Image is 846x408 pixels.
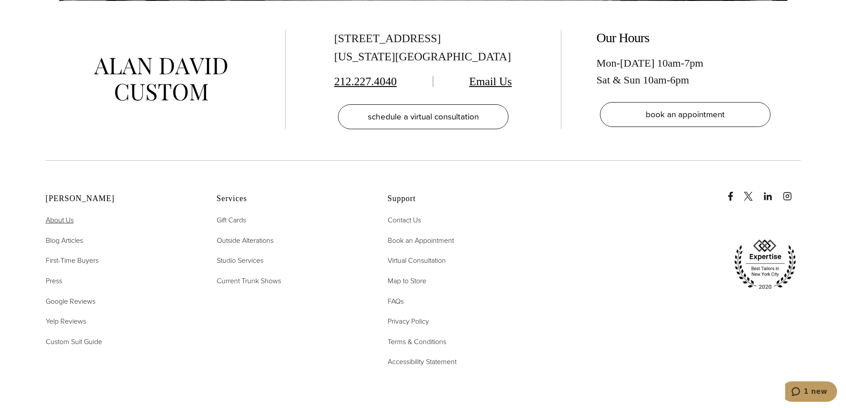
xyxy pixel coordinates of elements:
nav: Alan David Footer Nav [46,214,195,347]
a: Virtual Consultation [388,255,446,266]
img: alan david custom [94,58,227,101]
h2: Support [388,194,536,204]
div: Mon-[DATE] 10am-7pm Sat & Sun 10am-6pm [596,55,774,89]
a: Facebook [726,183,742,201]
span: Google Reviews [46,296,95,306]
span: Map to Store [388,276,426,286]
a: 212.227.4040 [334,75,397,88]
a: Yelp Reviews [46,316,86,327]
a: Gift Cards [217,214,246,226]
a: Studio Services [217,255,263,266]
span: FAQs [388,296,404,306]
a: Custom Suit Guide [46,336,102,348]
span: About Us [46,215,74,225]
div: [STREET_ADDRESS] [US_STATE][GEOGRAPHIC_DATA] [334,30,512,66]
iframe: Opens a widget where you can chat to one of our agents [785,381,837,404]
a: Blog Articles [46,235,83,246]
a: Privacy Policy [388,316,429,327]
span: Current Trunk Shows [217,276,281,286]
a: Terms & Conditions [388,336,446,348]
span: Studio Services [217,255,263,265]
a: Press [46,275,62,287]
h2: Our Hours [596,30,774,46]
span: Accessibility Statement [388,357,457,367]
span: book an appointment [646,108,725,121]
span: Terms & Conditions [388,337,446,347]
h2: [PERSON_NAME] [46,194,195,204]
a: x/twitter [744,183,762,201]
span: Custom Suit Guide [46,337,102,347]
nav: Support Footer Nav [388,214,536,368]
a: Contact Us [388,214,421,226]
img: expertise, best tailors in new york city 2020 [730,236,801,293]
a: Email Us [469,75,512,88]
span: Contact Us [388,215,421,225]
span: Privacy Policy [388,316,429,326]
a: Google Reviews [46,296,95,307]
nav: Services Footer Nav [217,214,365,286]
span: First-Time Buyers [46,255,99,265]
a: Current Trunk Shows [217,275,281,287]
a: schedule a virtual consultation [338,104,508,129]
a: instagram [783,183,801,201]
span: Yelp Reviews [46,316,86,326]
a: book an appointment [600,102,771,127]
span: Press [46,276,62,286]
a: Accessibility Statement [388,356,457,368]
a: FAQs [388,296,404,307]
a: First-Time Buyers [46,255,99,266]
span: Gift Cards [217,215,246,225]
a: linkedin [763,183,781,201]
a: About Us [46,214,74,226]
a: Book an Appointment [388,235,454,246]
span: Virtual Consultation [388,255,446,265]
span: schedule a virtual consultation [368,110,479,123]
a: Outside Alterations [217,235,274,246]
a: Map to Store [388,275,426,287]
h2: Services [217,194,365,204]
